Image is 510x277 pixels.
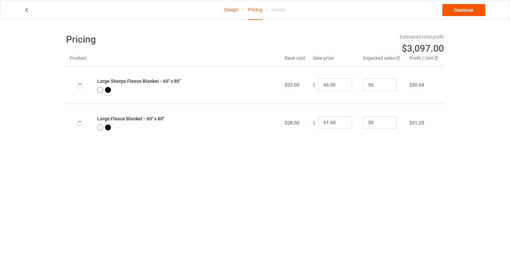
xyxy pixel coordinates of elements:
span: $30.69 [409,82,424,88]
a: Continue [442,4,485,16]
h1: Pricing [66,34,250,46]
span: $33.00 [285,82,299,88]
th: Sale price [309,55,359,66]
span: $3,097.00 [402,43,444,54]
div: Details [272,0,286,19]
span: $28.00 [285,120,299,125]
th: Product [66,55,94,66]
span: $ [313,82,316,88]
th: Expected sales [359,55,406,66]
th: Base cost [281,55,309,66]
span: $ [313,120,316,125]
b: Large Fleece Blanket - 60" x 80" [97,116,164,121]
span: $31.25 [409,120,424,125]
b: Large Sherpa Fleece Blanket - 60" x 80" [97,78,181,84]
th: Profit / Unit [406,55,444,66]
a: Design [224,0,238,19]
div: Pricing [248,0,262,20]
div: Estimated total profit [260,34,444,40]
